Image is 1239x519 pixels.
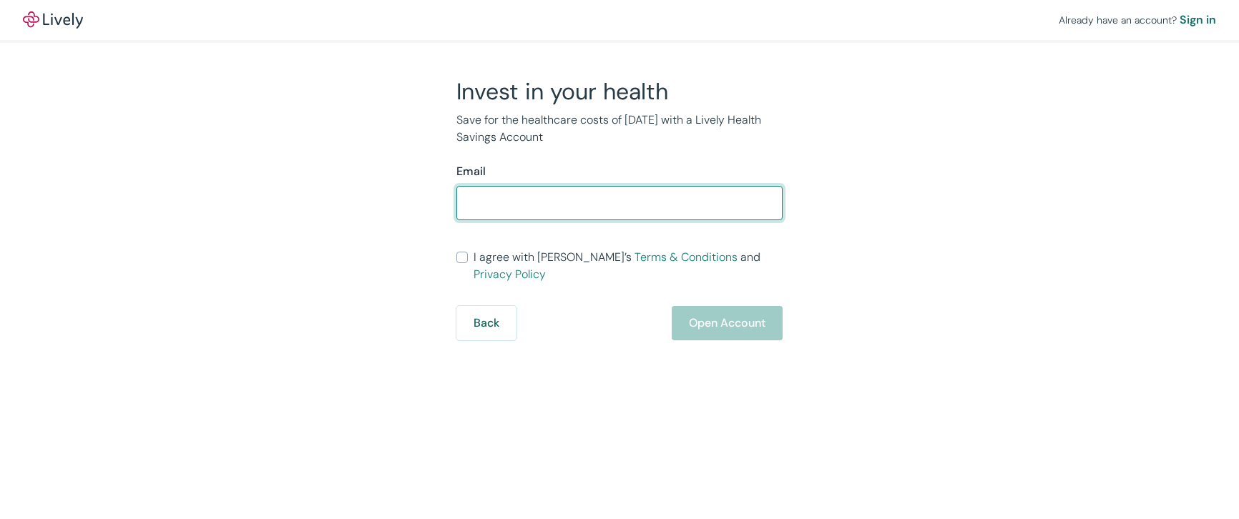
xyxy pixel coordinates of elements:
div: Already have an account? [1059,11,1216,29]
img: Lively [23,11,83,29]
span: I agree with [PERSON_NAME]’s and [474,249,783,283]
a: LivelyLively [23,11,83,29]
button: Back [456,306,516,340]
a: Privacy Policy [474,267,546,282]
label: Email [456,163,486,180]
a: Sign in [1180,11,1216,29]
a: Terms & Conditions [635,249,738,265]
p: Save for the healthcare costs of [DATE] with a Lively Health Savings Account [456,112,783,146]
h2: Invest in your health [456,77,783,106]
